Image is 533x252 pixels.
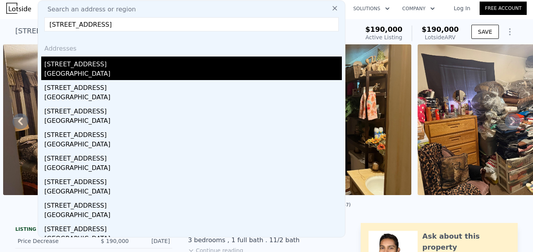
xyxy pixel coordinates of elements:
[44,163,342,174] div: [GEOGRAPHIC_DATA]
[18,237,88,245] div: Price Decrease
[44,210,342,221] div: [GEOGRAPHIC_DATA]
[502,24,518,40] button: Show Options
[44,69,342,80] div: [GEOGRAPHIC_DATA]
[44,104,342,116] div: [STREET_ADDRESS]
[347,2,396,16] button: Solutions
[471,25,499,39] button: SAVE
[480,2,527,15] a: Free Account
[44,80,342,93] div: [STREET_ADDRESS]
[44,221,342,234] div: [STREET_ADDRESS]
[44,198,342,210] div: [STREET_ADDRESS]
[422,33,459,41] div: Lotside ARV
[422,25,459,33] span: $190,000
[101,238,129,244] span: $ 190,000
[44,116,342,127] div: [GEOGRAPHIC_DATA]
[396,2,441,16] button: Company
[365,25,403,33] span: $190,000
[44,174,342,187] div: [STREET_ADDRESS]
[41,5,136,14] span: Search an address or region
[15,26,268,37] div: [STREET_ADDRESS] , [GEOGRAPHIC_DATA] , [GEOGRAPHIC_DATA] 77088
[44,17,339,31] input: Enter an address, city, region, neighborhood or zip code
[44,127,342,140] div: [STREET_ADDRESS]
[6,3,31,14] img: Lotside
[188,236,345,245] div: 3 bedrooms , 1 full bath . 11/2 bath
[365,34,402,40] span: Active Listing
[41,38,342,57] div: Addresses
[44,57,342,69] div: [STREET_ADDRESS]
[444,4,480,12] a: Log In
[44,93,342,104] div: [GEOGRAPHIC_DATA]
[15,226,172,234] div: LISTING & SALE HISTORY
[44,140,342,151] div: [GEOGRAPHIC_DATA]
[44,151,342,163] div: [STREET_ADDRESS]
[3,44,204,195] img: Sale: 159402081 Parcel: 111296063
[135,237,170,245] div: [DATE]
[44,234,342,245] div: [GEOGRAPHIC_DATA]
[44,187,342,198] div: [GEOGRAPHIC_DATA]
